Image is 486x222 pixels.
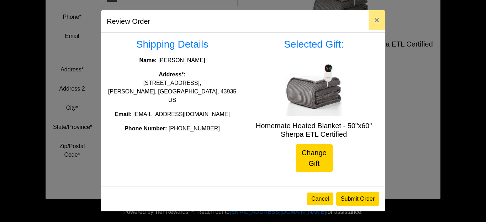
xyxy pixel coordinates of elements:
h5: Homemate Heated Blanket - 50"x60" Sherpa ETL Certified [248,121,379,139]
span: [EMAIL_ADDRESS][DOMAIN_NAME] [133,111,230,117]
span: [STREET_ADDRESS], [PERSON_NAME], [GEOGRAPHIC_DATA], 43935 US [108,80,236,103]
strong: Phone Number: [125,125,167,131]
span: × [374,15,379,25]
button: Submit Order [336,192,379,206]
strong: Name: [139,57,157,63]
span: [PHONE_NUMBER] [169,125,220,131]
button: Cancel [307,193,333,205]
h5: Review Order [107,16,150,27]
strong: Email: [115,111,132,117]
h3: Selected Gift: [248,38,379,50]
img: Homemate Heated Blanket - 50"x60" Sherpa ETL Certified [285,59,342,116]
strong: Address*: [159,71,186,77]
a: Change Gift [296,144,333,172]
span: [PERSON_NAME] [158,57,205,63]
h3: Shipping Details [107,38,238,50]
button: Close [369,10,385,30]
